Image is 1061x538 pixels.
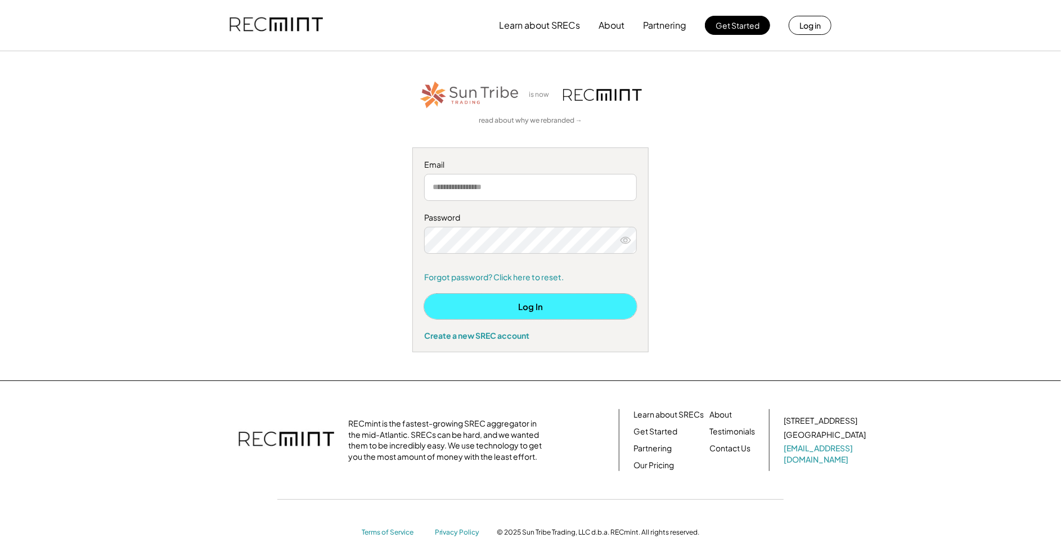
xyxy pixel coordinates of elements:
div: Password [424,212,637,223]
div: [GEOGRAPHIC_DATA] [784,429,866,441]
img: recmint-logotype%403x.png [230,6,323,44]
a: Contact Us [709,443,750,454]
a: About [709,409,732,420]
a: Learn about SRECs [633,409,704,420]
img: recmint-logotype%403x.png [239,420,334,460]
div: Email [424,159,637,171]
a: Testimonials [709,426,755,437]
a: [EMAIL_ADDRESS][DOMAIN_NAME] [784,443,868,465]
a: Partnering [633,443,672,454]
button: Log In [424,294,637,319]
button: Learn about SRECs [499,14,580,37]
button: Get Started [705,16,770,35]
a: Our Pricing [633,460,674,471]
div: RECmint is the fastest-growing SREC aggregator in the mid-Atlantic. SRECs can be hard, and we wan... [348,418,548,462]
button: Log in [789,16,831,35]
a: Get Started [633,426,677,437]
div: © 2025 Sun Tribe Trading, LLC d.b.a. RECmint. All rights reserved. [497,528,699,537]
div: [STREET_ADDRESS] [784,415,857,427]
a: Forgot password? Click here to reset. [424,272,637,283]
a: read about why we rebranded → [479,116,582,125]
a: Privacy Policy [435,528,485,537]
div: is now [526,90,558,100]
img: recmint-logotype%403x.png [563,89,642,101]
img: STT_Horizontal_Logo%2B-%2BColor.png [419,79,520,110]
div: Create a new SREC account [424,330,637,340]
a: Terms of Service [362,528,424,537]
button: Partnering [643,14,686,37]
button: About [599,14,624,37]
